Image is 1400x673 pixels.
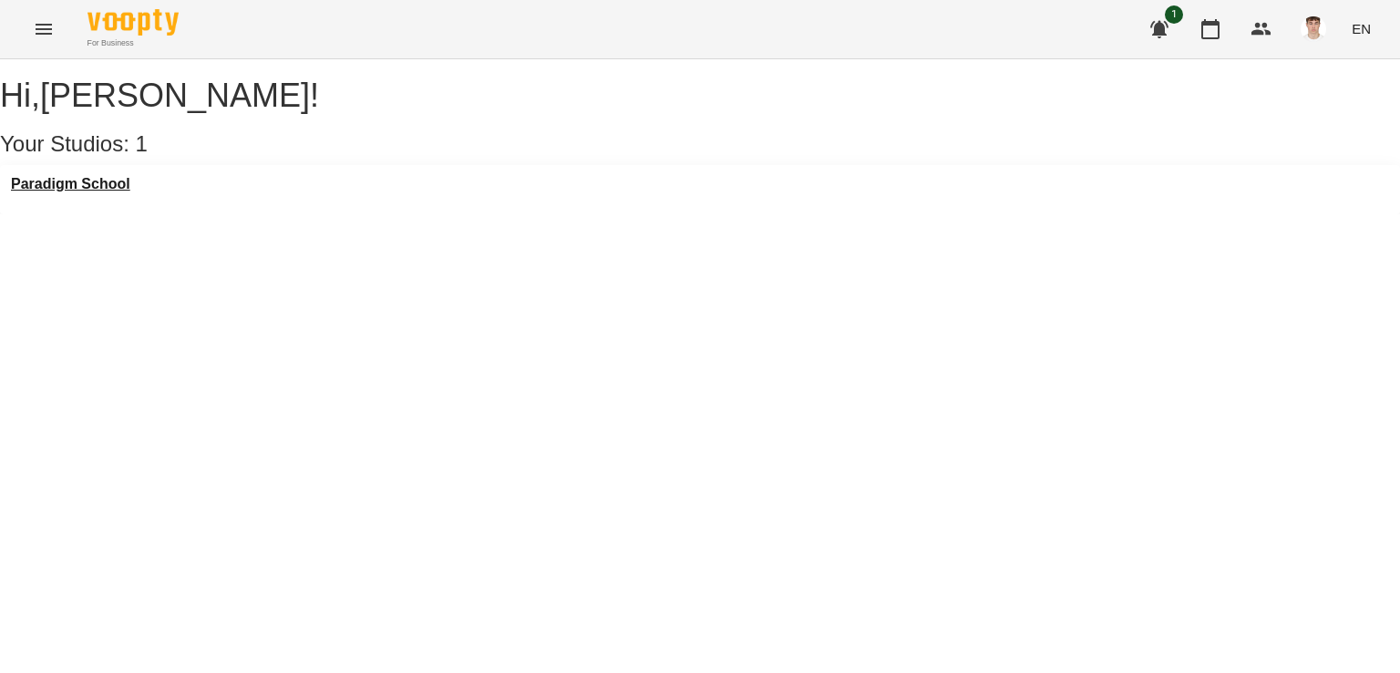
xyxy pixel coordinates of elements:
[1165,5,1183,24] span: 1
[136,131,148,156] span: 1
[87,37,179,49] span: For Business
[1344,12,1378,46] button: EN
[1352,19,1371,38] span: EN
[22,7,66,51] button: Menu
[87,9,179,36] img: Voopty Logo
[1301,16,1326,42] img: 8fe045a9c59afd95b04cf3756caf59e6.jpg
[11,176,130,192] a: Paradigm School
